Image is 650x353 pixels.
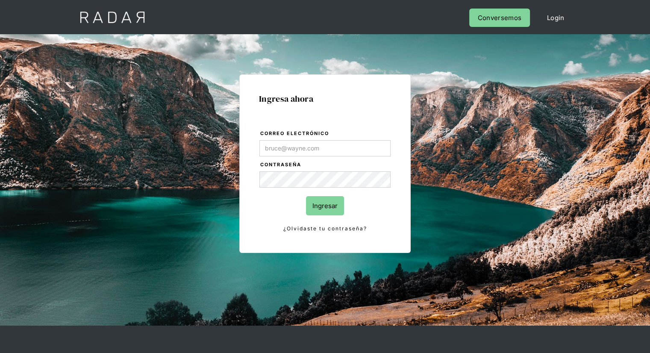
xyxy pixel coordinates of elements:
[259,94,391,103] h1: Ingresa ahora
[469,9,530,27] a: Conversemos
[259,224,391,233] a: ¿Olvidaste tu contraseña?
[538,9,573,27] a: Login
[260,129,391,138] label: Correo electrónico
[259,140,391,156] input: bruce@wayne.com
[259,129,391,233] form: Login Form
[306,196,344,215] input: Ingresar
[260,161,391,169] label: Contraseña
